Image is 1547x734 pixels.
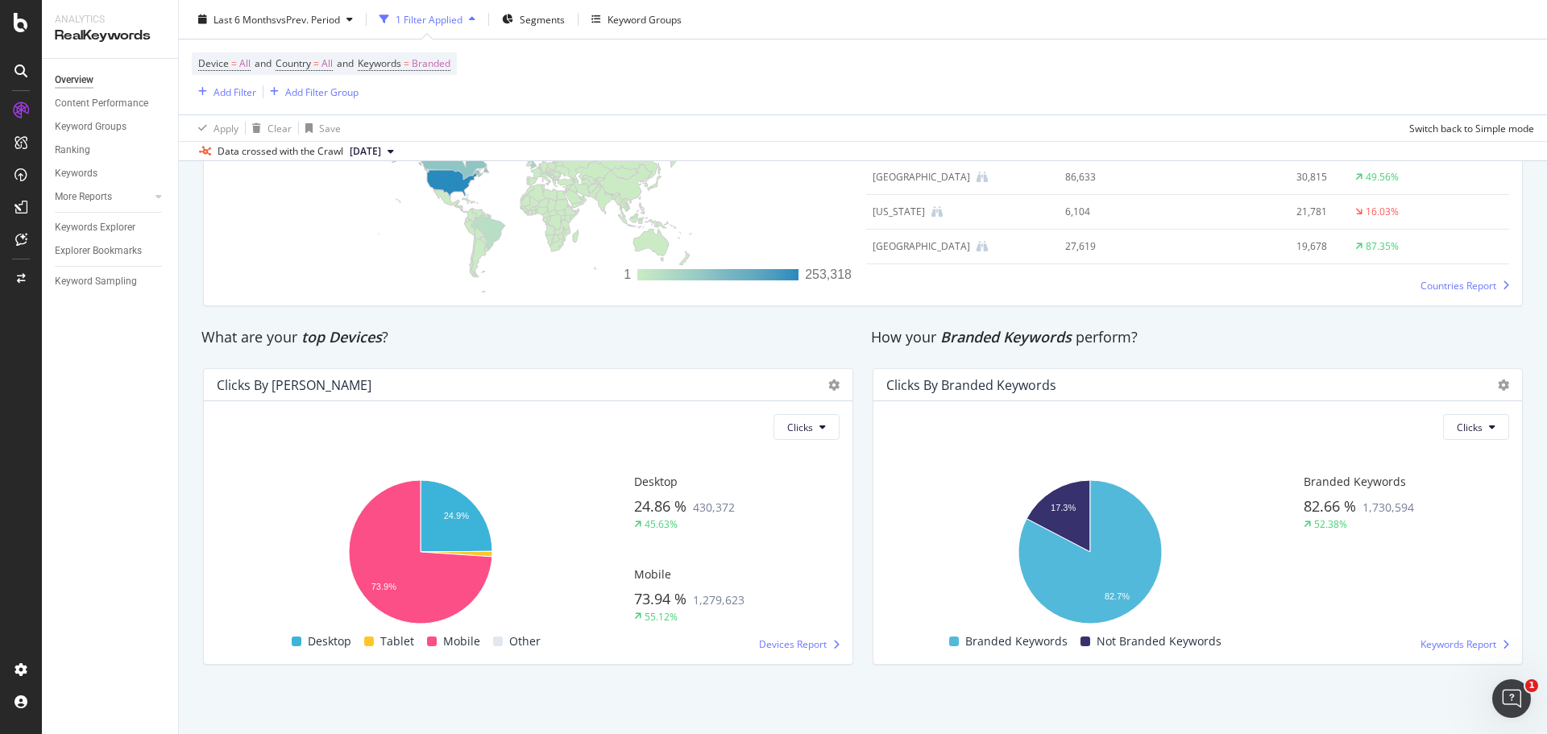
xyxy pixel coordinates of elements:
[285,85,359,98] div: Add Filter Group
[55,219,135,236] div: Keywords Explorer
[55,118,126,135] div: Keyword Groups
[55,27,165,45] div: RealKeywords
[55,243,142,259] div: Explorer Bookmarks
[192,6,359,32] button: Last 6 MonthsvsPrev. Period
[358,56,401,70] span: Keywords
[276,12,340,26] span: vs Prev. Period
[873,239,970,254] div: France
[246,115,292,141] button: Clear
[217,471,624,632] div: A chart.
[1421,279,1509,292] a: Countries Report
[55,118,167,135] a: Keyword Groups
[759,637,827,651] span: Devices Report
[308,632,351,651] span: Desktop
[693,500,735,515] span: 430,372
[873,170,970,185] div: United Kingdom
[1105,591,1130,601] text: 82.7%
[337,56,354,70] span: and
[1421,279,1496,292] span: Countries Report
[239,52,251,75] span: All
[198,56,229,70] span: Device
[634,589,686,608] span: 73.94 %
[301,327,382,346] span: top Devices
[55,142,167,159] a: Ranking
[645,610,678,624] div: 55.12%
[693,592,744,608] span: 1,279,623
[255,56,272,70] span: and
[1492,679,1531,718] iframe: Intercom live chat
[55,165,97,182] div: Keywords
[214,121,238,135] div: Apply
[192,115,238,141] button: Apply
[1362,500,1414,515] span: 1,730,594
[759,637,840,651] a: Devices Report
[965,632,1068,651] span: Branded Keywords
[350,144,381,159] span: 2025 Aug. 19th
[55,13,165,27] div: Analytics
[585,6,688,32] button: Keyword Groups
[624,265,631,284] div: 1
[1314,517,1347,531] div: 52.38%
[192,82,256,102] button: Add Filter
[886,377,1056,393] div: Clicks By Branded Keywords
[1421,637,1509,651] a: Keywords Report
[214,85,256,98] div: Add Filter
[1304,474,1406,489] span: Branded Keywords
[380,632,414,651] span: Tablet
[634,496,686,516] span: 24.86 %
[218,144,343,159] div: Data crossed with the Crawl
[1421,637,1496,651] span: Keywords Report
[371,581,396,591] text: 73.9%
[321,52,333,75] span: All
[805,265,852,284] div: 253,318
[55,273,167,290] a: Keyword Sampling
[263,82,359,102] button: Add Filter Group
[268,121,292,135] div: Clear
[1097,632,1221,651] span: Not Branded Keywords
[645,517,678,531] div: 45.63%
[1443,414,1509,440] button: Clicks
[343,142,400,161] button: [DATE]
[886,471,1293,632] svg: A chart.
[1194,170,1327,185] div: 30,815
[214,12,276,26] span: Last 6 Months
[1194,205,1327,219] div: 21,781
[373,6,482,32] button: 1 Filter Applied
[55,95,148,112] div: Content Performance
[55,189,112,205] div: More Reports
[773,414,840,440] button: Clicks
[1366,170,1399,185] div: 49.56%
[55,189,151,205] a: More Reports
[55,243,167,259] a: Explorer Bookmarks
[231,56,237,70] span: =
[1194,239,1327,254] div: 19,678
[873,205,925,219] div: Puerto Rico
[443,632,480,651] span: Mobile
[787,421,813,434] span: Clicks
[1065,170,1169,185] div: 86,633
[1403,115,1534,141] button: Switch back to Simple mode
[496,6,571,32] button: Segments
[509,632,541,651] span: Other
[404,56,409,70] span: =
[608,12,682,26] div: Keyword Groups
[1525,679,1538,692] span: 1
[871,327,1524,348] div: How your perform?
[201,327,855,348] div: What are your ?
[55,219,167,236] a: Keywords Explorer
[217,377,371,393] div: Clicks by [PERSON_NAME]
[520,12,565,26] span: Segments
[1457,421,1483,434] span: Clicks
[634,566,671,582] span: Mobile
[1366,239,1399,254] div: 87.35%
[55,142,90,159] div: Ranking
[55,165,167,182] a: Keywords
[319,121,341,135] div: Save
[1065,239,1169,254] div: 27,619
[1409,121,1534,135] div: Switch back to Simple mode
[940,327,1072,346] span: Branded Keywords
[299,115,341,141] button: Save
[55,72,93,89] div: Overview
[412,52,450,75] span: Branded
